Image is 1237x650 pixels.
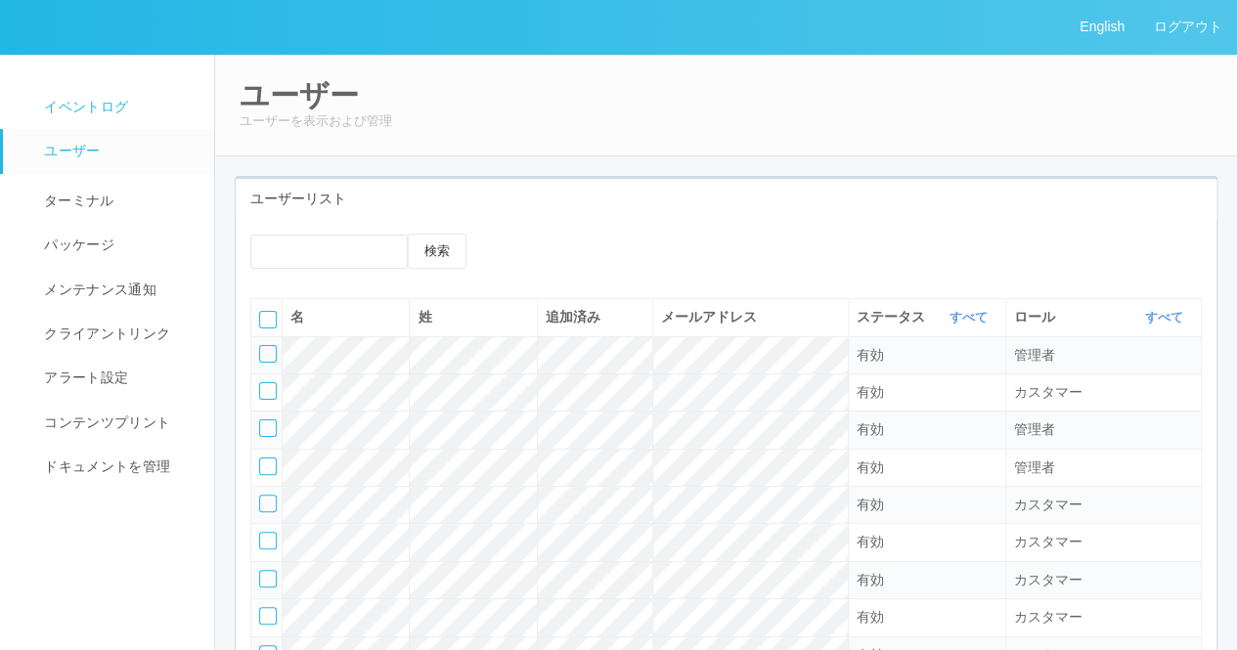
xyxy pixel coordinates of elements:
[3,129,232,173] a: ユーザー
[1145,310,1188,325] a: すべて
[240,79,1213,111] h2: ユーザー
[39,193,114,208] span: ターミナル
[418,309,431,325] span: 姓
[408,234,466,269] button: 検索
[39,458,170,474] span: ドキュメントを管理
[39,282,156,297] span: メンテナンス通知
[1014,607,1193,628] div: カスタマー
[39,414,170,430] span: コンテンツプリント
[1014,382,1193,403] div: カスタマー
[39,237,114,252] span: パッケージ
[39,99,128,114] span: イベントログ
[1014,532,1193,552] div: カスタマー
[857,345,997,366] div: 有効
[3,223,232,267] a: パッケージ
[39,369,128,385] span: アラート設定
[1014,419,1193,440] div: 管理者
[661,307,840,327] div: メールアドレス
[857,419,997,440] div: 有効
[3,445,232,489] a: ドキュメントを管理
[546,309,600,325] span: 追加済み
[857,382,997,403] div: 有効
[3,312,232,356] a: クライアントリンク
[3,401,232,445] a: コンテンツプリント
[857,607,997,628] div: 有効
[1014,307,1060,327] span: ロール
[1014,457,1193,478] div: 管理者
[3,268,232,312] a: メンテナンス通知
[857,532,997,552] div: 有効
[1014,570,1193,590] div: カスタマー
[857,307,930,327] span: ステータス
[945,308,997,327] button: すべて
[240,111,1213,131] p: ユーザーを表示および管理
[857,457,997,478] div: 有効
[236,179,1216,219] div: ユーザーリスト
[950,310,993,325] a: すべて
[1014,495,1193,515] div: カスタマー
[290,309,304,325] span: 名
[3,174,232,223] a: ターミナル
[39,325,170,341] span: クライアントリンク
[3,85,232,129] a: イベントログ
[3,356,232,400] a: アラート設定
[1140,308,1193,327] button: すべて
[540,234,573,267] span: パスワードをリセット
[857,495,997,515] div: 有効
[39,143,100,158] span: ユーザー
[857,570,997,590] div: 有効
[1014,345,1193,366] div: 管理者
